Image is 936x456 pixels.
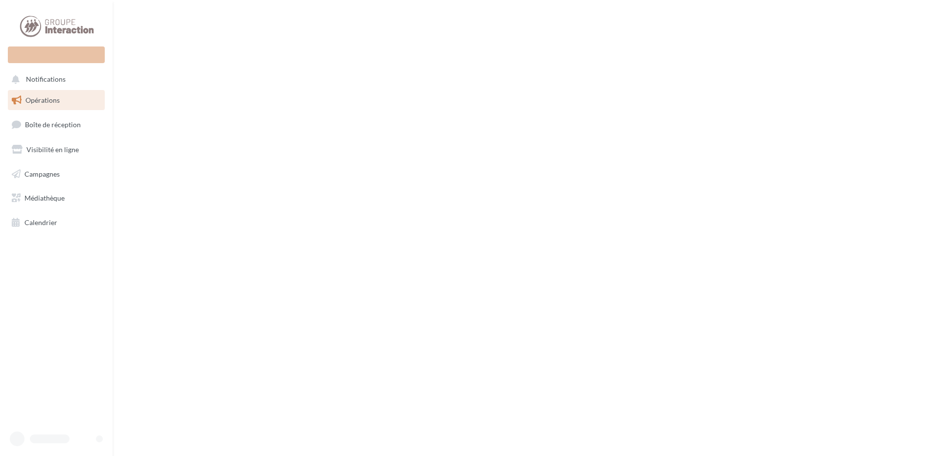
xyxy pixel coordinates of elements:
[6,188,107,208] a: Médiathèque
[6,212,107,233] a: Calendrier
[25,120,81,129] span: Boîte de réception
[6,139,107,160] a: Visibilité en ligne
[26,75,66,84] span: Notifications
[6,164,107,184] a: Campagnes
[26,145,79,154] span: Visibilité en ligne
[24,218,57,227] span: Calendrier
[25,96,60,104] span: Opérations
[8,46,105,63] div: Nouvelle campagne
[6,90,107,111] a: Opérations
[6,114,107,135] a: Boîte de réception
[24,194,65,202] span: Médiathèque
[24,169,60,178] span: Campagnes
